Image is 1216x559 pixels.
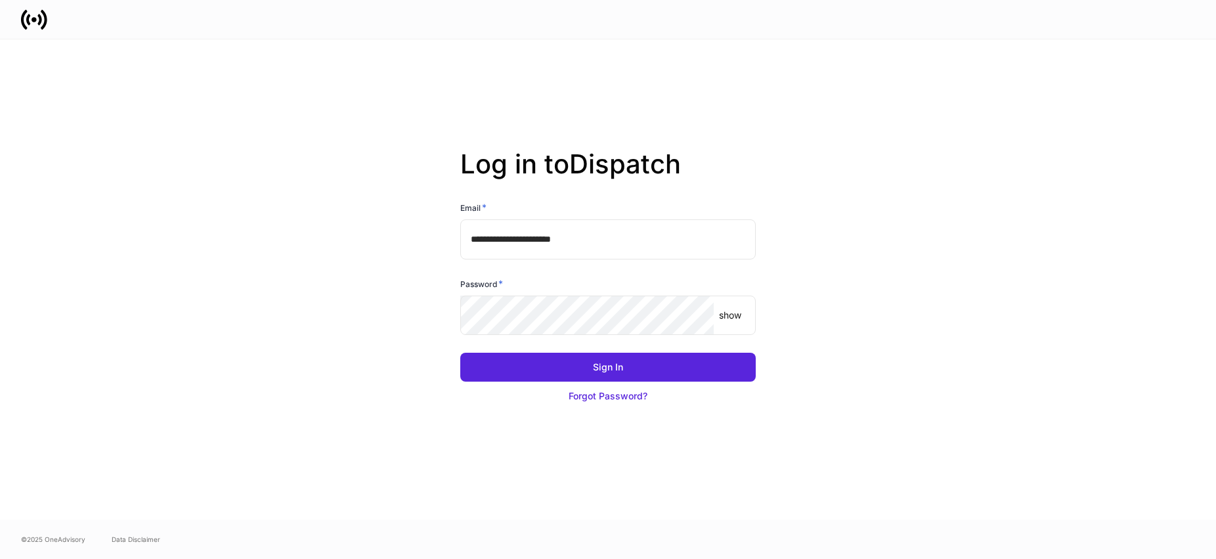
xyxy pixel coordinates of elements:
h6: Email [460,201,487,214]
h6: Password [460,277,503,290]
div: Sign In [593,361,623,374]
a: Data Disclaimer [112,534,160,545]
button: Sign In [460,353,756,382]
p: show [719,309,741,322]
span: © 2025 OneAdvisory [21,534,85,545]
h2: Log in to Dispatch [460,148,756,201]
button: Forgot Password? [460,382,756,411]
div: Forgot Password? [569,390,647,403]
